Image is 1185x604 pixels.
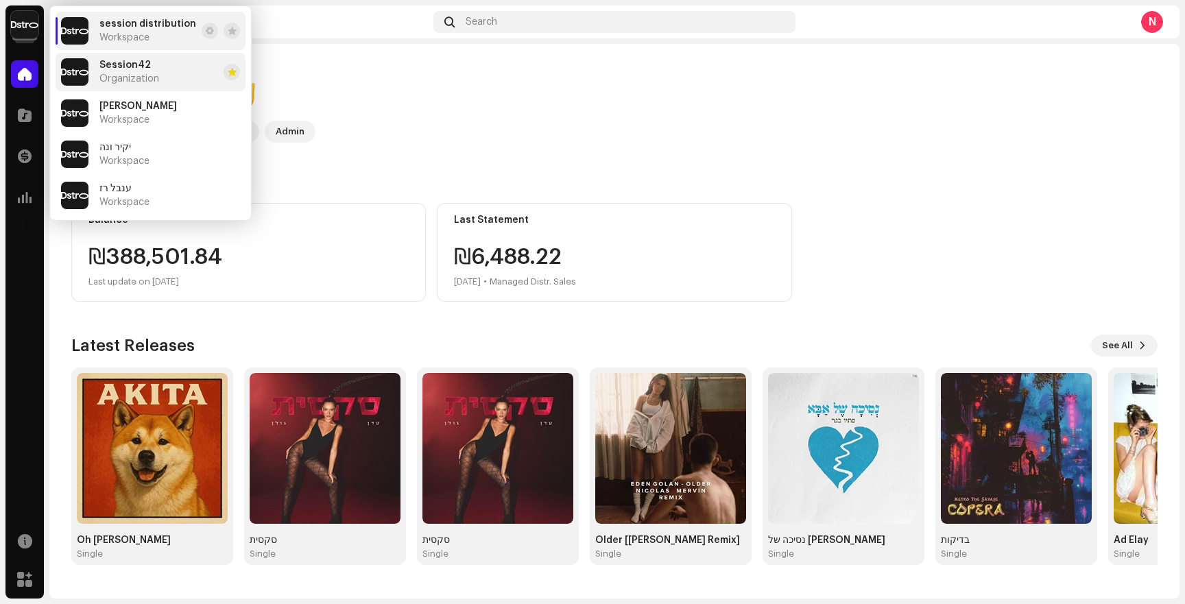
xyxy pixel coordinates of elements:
[71,335,195,357] h3: Latest Releases
[1102,332,1133,359] span: See All
[99,142,131,153] span: יקיר ונה
[99,156,149,167] span: Workspace
[595,535,746,546] div: Older [[PERSON_NAME] Remix]
[99,101,177,112] span: אבירם עמר
[61,17,88,45] img: a754eb8e-f922-4056-8001-d1d15cdf72ef
[77,548,103,559] div: Single
[61,99,88,127] img: a754eb8e-f922-4056-8001-d1d15cdf72ef
[99,73,159,84] span: Organization
[99,60,151,71] span: Session42
[490,274,576,290] div: Managed Distr. Sales
[77,373,228,524] img: 9ccd59cb-78af-4f4c-b40f-0aa96318779c
[768,373,919,524] img: 8c17f02a-256e-41da-aab9-f87d919e71a3
[1114,548,1140,559] div: Single
[1141,11,1163,33] div: N
[1091,335,1158,357] button: See All
[71,203,426,302] re-o-card-value: Balance
[466,16,497,27] span: Search
[454,215,774,226] div: Last Statement
[11,11,38,38] img: a754eb8e-f922-4056-8001-d1d15cdf72ef
[595,548,621,559] div: Single
[77,535,228,546] div: Oh [PERSON_NAME]
[88,274,409,290] div: Last update on [DATE]
[61,58,88,86] img: a754eb8e-f922-4056-8001-d1d15cdf72ef
[941,535,1092,546] div: בדיקות
[99,183,132,194] span: ענבל רז
[250,373,400,524] img: bfad8f61-b4e1-40c2-8495-b63fc3d8d035
[595,373,746,524] img: 6f6dcafe-2803-48e1-b4d7-67631c2f0f9f
[941,548,967,559] div: Single
[61,182,88,209] img: a754eb8e-f922-4056-8001-d1d15cdf72ef
[99,197,149,208] span: Workspace
[99,32,149,43] span: Workspace
[61,141,88,168] img: a754eb8e-f922-4056-8001-d1d15cdf72ef
[422,373,573,524] img: 31e36606-3872-44c8-8a6d-923cf4a45ccd
[768,535,919,546] div: נסיכה של [PERSON_NAME]
[437,203,791,302] re-o-card-value: Last Statement
[99,114,149,125] span: Workspace
[99,19,196,29] span: session distribution
[422,548,448,559] div: Single
[454,274,481,290] div: [DATE]
[483,274,487,290] div: •
[276,123,304,140] div: Admin
[250,535,400,546] div: סקסית
[250,548,276,559] div: Single
[422,535,573,546] div: סקסית
[768,548,794,559] div: Single
[941,373,1092,524] img: c0c83c28-a791-40d5-8239-6afeca11176a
